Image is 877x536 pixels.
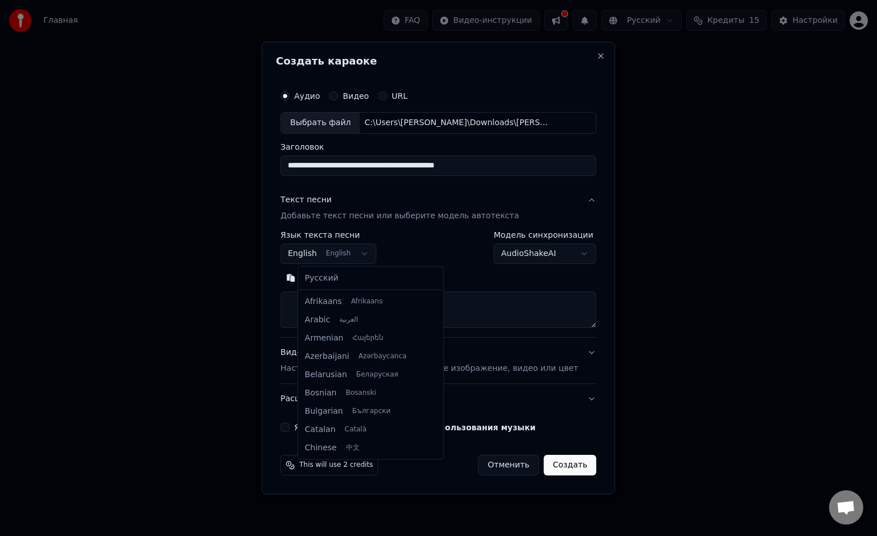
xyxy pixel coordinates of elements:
[305,387,337,399] span: Bosnian
[305,333,344,344] span: Armenian
[356,370,399,379] span: Беларуская
[339,315,358,325] span: العربية
[359,352,407,361] span: Azərbaycanca
[345,425,367,434] span: Català
[305,405,343,417] span: Bulgarian
[305,351,349,362] span: Azerbaijani
[305,369,347,381] span: Belarusian
[305,314,330,326] span: Arabic
[352,334,383,343] span: Հայերեն
[305,442,337,453] span: Chinese
[351,297,383,306] span: Afrikaans
[352,406,391,415] span: Български
[305,296,342,307] span: Afrikaans
[305,273,339,284] span: Русский
[345,389,376,398] span: Bosanski
[305,423,336,435] span: Catalan
[346,443,360,452] span: 中文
